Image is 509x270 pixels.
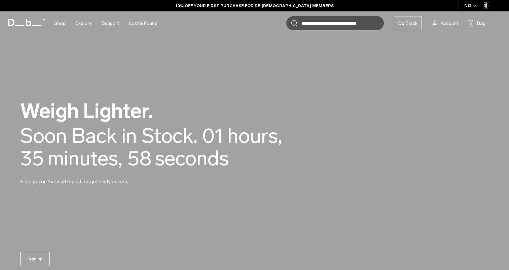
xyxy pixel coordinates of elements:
[118,146,122,171] span: ,
[468,19,485,27] button: Bag
[441,20,458,27] span: Account
[155,147,229,170] span: seconds
[432,19,458,27] a: Account
[20,101,323,121] h2: Weigh Lighter.
[76,11,92,35] a: Explore
[102,11,119,35] a: Support
[203,125,224,147] span: 01
[129,11,157,35] a: Lost & Found
[54,11,66,35] a: Shop
[47,147,122,170] span: minutes
[20,252,50,266] a: Sign up
[49,11,162,35] nav: Main Navigation
[20,125,197,147] div: Soon Back in Stock.
[394,16,422,30] a: Db Black
[477,20,485,27] span: Bag
[128,147,151,170] span: 58
[20,147,44,170] span: 35
[176,3,334,9] a: 10% OFF YOUR FIRST PURCHASE FOR DB [DEMOGRAPHIC_DATA] MEMBERS
[20,170,182,186] p: Sign up for the waiting list to get early access.
[227,125,282,147] span: hours,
